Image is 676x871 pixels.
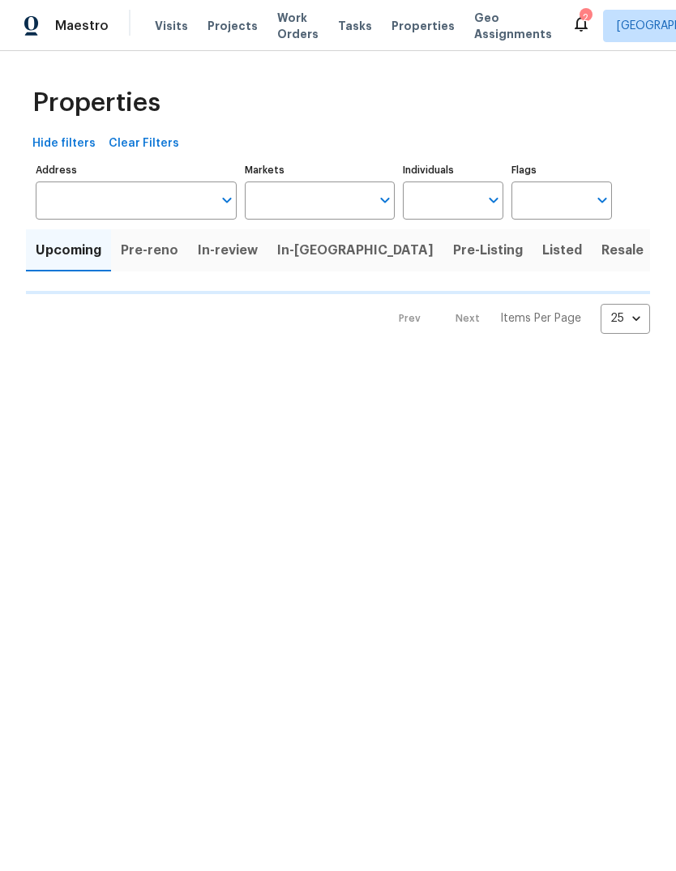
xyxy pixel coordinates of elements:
[482,189,505,211] button: Open
[121,239,178,262] span: Pre-reno
[542,239,582,262] span: Listed
[32,134,96,154] span: Hide filters
[591,189,614,211] button: Open
[374,189,396,211] button: Open
[245,165,396,175] label: Markets
[277,10,319,42] span: Work Orders
[198,239,258,262] span: In-review
[36,165,237,175] label: Address
[109,134,179,154] span: Clear Filters
[601,297,650,339] div: 25
[383,304,650,334] nav: Pagination Navigation
[338,20,372,32] span: Tasks
[453,239,523,262] span: Pre-Listing
[500,310,581,327] p: Items Per Page
[403,165,503,175] label: Individuals
[102,129,186,159] button: Clear Filters
[32,95,160,111] span: Properties
[474,10,552,42] span: Geo Assignments
[36,239,101,262] span: Upcoming
[208,18,258,34] span: Projects
[601,239,644,262] span: Resale
[26,129,102,159] button: Hide filters
[580,10,591,26] div: 2
[216,189,238,211] button: Open
[55,18,109,34] span: Maestro
[511,165,612,175] label: Flags
[391,18,455,34] span: Properties
[155,18,188,34] span: Visits
[277,239,434,262] span: In-[GEOGRAPHIC_DATA]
